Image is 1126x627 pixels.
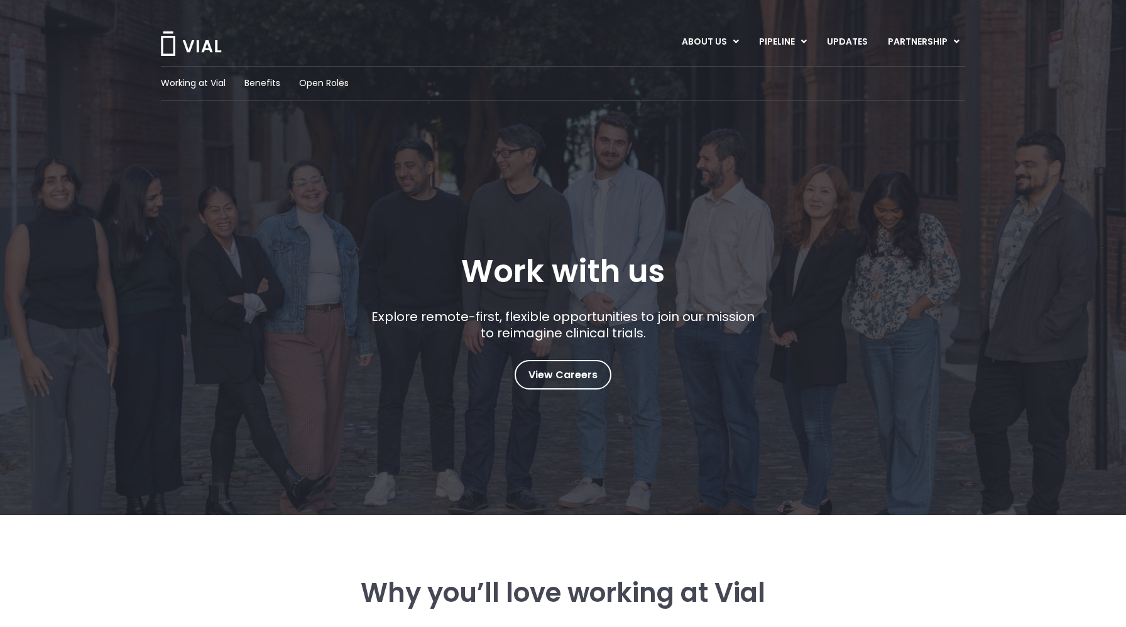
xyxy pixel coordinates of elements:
a: Working at Vial [161,77,226,90]
a: PIPELINEMenu Toggle [749,31,816,53]
a: PARTNERSHIPMenu Toggle [878,31,970,53]
a: Open Roles [299,77,349,90]
a: ABOUT USMenu Toggle [672,31,748,53]
a: Benefits [244,77,280,90]
a: View Careers [515,360,611,390]
h1: Work with us [461,253,665,290]
img: Vial Logo [160,31,222,56]
p: Explore remote-first, flexible opportunities to join our mission to reimagine clinical trials. [367,308,760,341]
span: View Careers [528,367,598,383]
h3: Why you’ll love working at Vial [229,578,897,608]
a: UPDATES [817,31,877,53]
